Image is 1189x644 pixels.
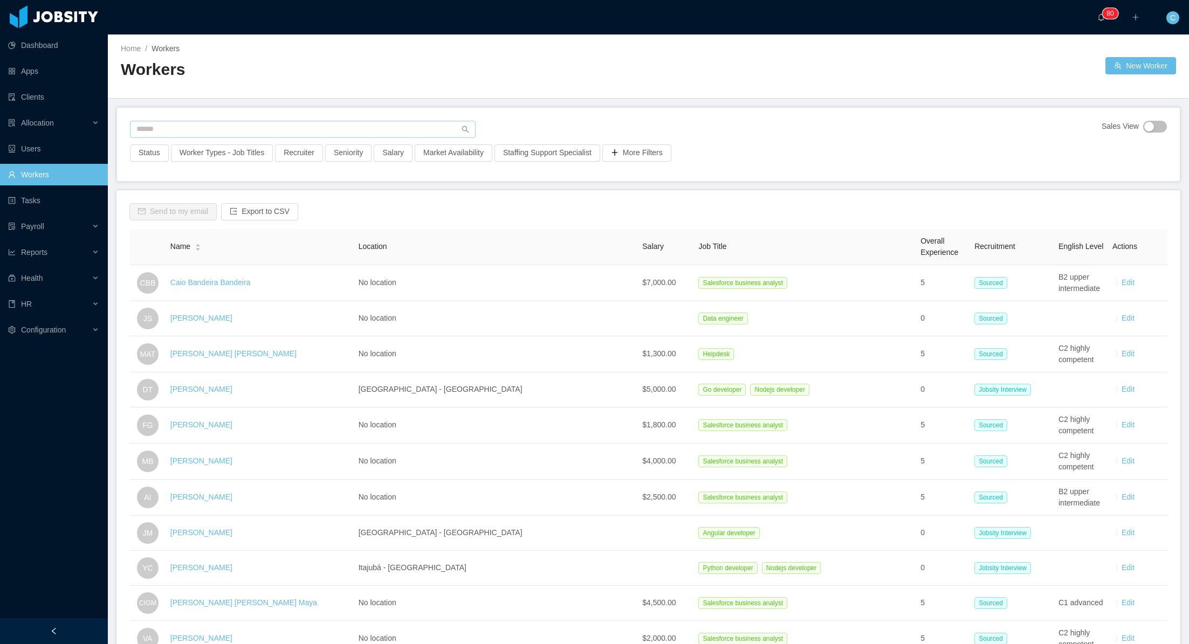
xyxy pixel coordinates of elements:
a: Sourced [974,634,1012,642]
h2: Workers [121,59,649,81]
span: Recruitment [974,242,1015,251]
span: YC [142,557,153,579]
a: [PERSON_NAME] [170,528,232,537]
span: Sourced [974,313,1007,324]
td: B2 upper intermediate [1054,265,1108,301]
a: icon: userWorkers [8,164,99,185]
a: Sourced [974,278,1012,287]
sup: 80 [1102,8,1118,19]
a: Caio Bandeira Bandeira [170,278,251,287]
td: C1 advanced [1054,586,1108,621]
span: Reports [21,248,47,257]
span: Angular developer [698,527,759,539]
span: / [145,44,147,53]
a: Edit [1122,349,1135,358]
span: Sourced [974,491,1007,503]
span: DT [143,379,153,400]
span: $4,000.00 [642,456,676,465]
a: [PERSON_NAME] [170,493,232,501]
a: Edit [1122,563,1135,572]
span: Helpdesk [698,348,734,360]
a: [PERSON_NAME] [170,634,232,642]
span: Sourced [974,348,1007,360]
a: Edit [1122,314,1135,322]
a: [PERSON_NAME] [170,456,232,465]
span: Data engineer [698,313,747,324]
a: Jobsity Interview [974,563,1035,572]
span: Nodejs developer [750,384,809,396]
a: Sourced [974,314,1012,322]
a: Sourced [974,598,1012,607]
td: 0 [916,516,970,551]
span: Location [359,242,387,251]
a: Jobsity Interview [974,385,1035,393]
span: Sourced [974,277,1007,289]
span: Allocation [21,119,54,127]
td: No location [354,480,638,516]
a: icon: auditClients [8,86,99,108]
td: 5 [916,586,970,621]
a: Home [121,44,141,53]
a: [PERSON_NAME] [170,314,232,322]
i: icon: plus [1132,13,1139,21]
td: C2 highly competent [1054,407,1108,444]
span: Health [21,274,43,282]
span: Salary [642,242,664,251]
button: Recruiter [275,144,323,162]
i: icon: setting [8,326,16,334]
a: Edit [1122,493,1135,501]
td: 5 [916,336,970,372]
span: Configuration [21,326,66,334]
span: Jobsity Interview [974,562,1031,574]
span: Workers [152,44,180,53]
td: [GEOGRAPHIC_DATA] - [GEOGRAPHIC_DATA] [354,516,638,551]
span: CIGM [139,593,157,613]
td: No location [354,336,638,372]
a: [PERSON_NAME] [PERSON_NAME] [170,349,297,358]
span: Salesforce business analyst [698,419,787,431]
span: $7,000.00 [642,278,676,287]
a: Sourced [974,420,1012,429]
button: icon: exportExport to CSV [221,203,298,220]
span: Salesforce business analyst [698,491,787,503]
button: Staffing Support Specialist [494,144,600,162]
span: Job Title [698,242,726,251]
span: Salesforce business analyst [698,455,787,467]
span: Python developer [698,562,757,574]
span: Go developer [698,384,746,396]
span: $2,500.00 [642,493,676,501]
i: icon: caret-up [195,243,201,246]
a: [PERSON_NAME] [170,385,232,393]
td: No location [354,265,638,301]
span: $5,000.00 [642,385,676,393]
a: icon: robotUsers [8,138,99,160]
td: B2 upper intermediate [1054,480,1108,516]
span: AI [144,487,151,508]
a: Edit [1122,598,1135,607]
span: $4,500.00 [642,598,676,607]
td: 0 [916,372,970,407]
span: $2,000.00 [642,634,676,642]
i: icon: book [8,300,16,308]
button: Worker Types - Job Titles [171,144,273,162]
i: icon: medicine-box [8,274,16,282]
span: $1,300.00 [642,349,676,358]
span: HR [21,300,32,308]
button: Status [130,144,169,162]
button: Market Availability [415,144,492,162]
td: No location [354,407,638,444]
td: 5 [916,265,970,301]
span: Payroll [21,222,44,231]
span: Sourced [974,597,1007,609]
button: icon: usergroup-addNew Worker [1105,57,1176,74]
a: [PERSON_NAME] [170,563,232,572]
td: No location [354,444,638,480]
i: icon: solution [8,119,16,127]
span: C [1170,11,1176,24]
td: 0 [916,301,970,336]
td: 5 [916,407,970,444]
span: CBB [140,272,155,294]
span: Jobsity Interview [974,527,1031,539]
p: 0 [1110,8,1114,19]
td: C2 highly competent [1054,444,1108,480]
